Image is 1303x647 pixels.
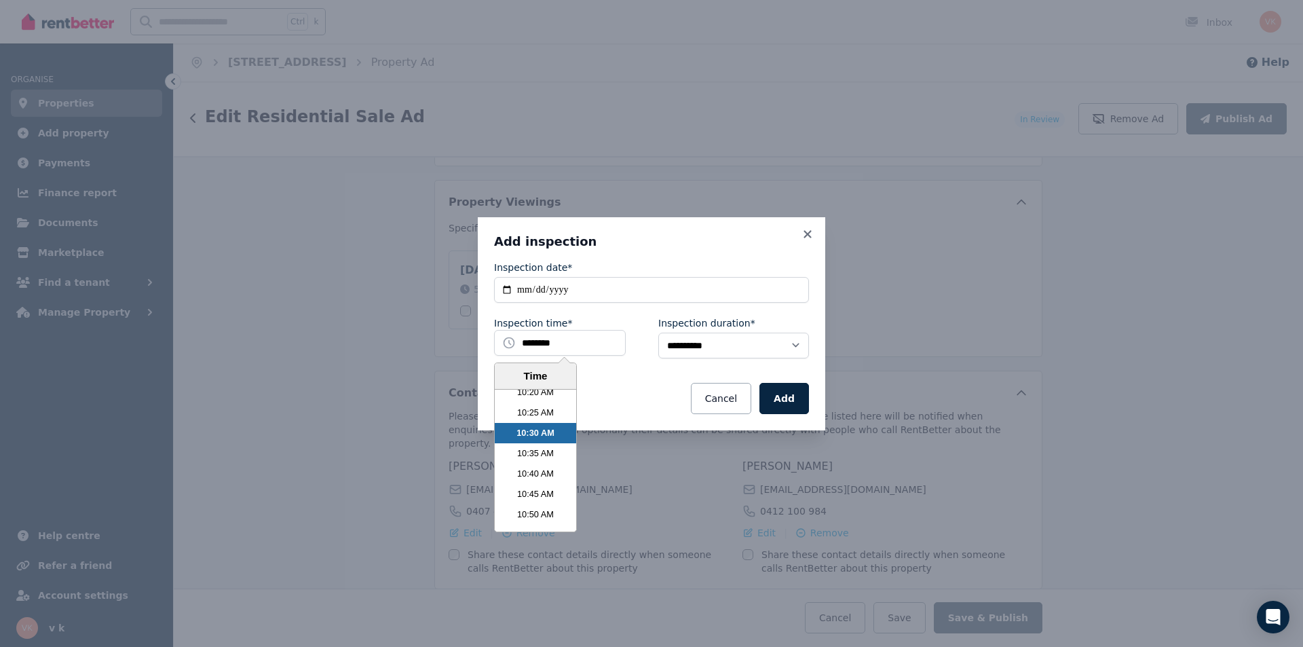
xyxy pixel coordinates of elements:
[495,504,576,525] li: 10:50 AM
[691,383,751,414] button: Cancel
[495,423,576,443] li: 10:30 AM
[495,390,576,532] ul: Time
[498,369,573,384] div: Time
[495,525,576,545] li: 10:55 AM
[495,484,576,504] li: 10:45 AM
[495,403,576,423] li: 10:25 AM
[494,316,572,330] label: Inspection time*
[494,234,809,250] h3: Add inspection
[495,382,576,403] li: 10:20 AM
[759,383,809,414] button: Add
[658,316,755,330] label: Inspection duration*
[495,464,576,484] li: 10:40 AM
[1257,601,1289,633] div: Open Intercom Messenger
[494,261,572,274] label: Inspection date*
[495,443,576,464] li: 10:35 AM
